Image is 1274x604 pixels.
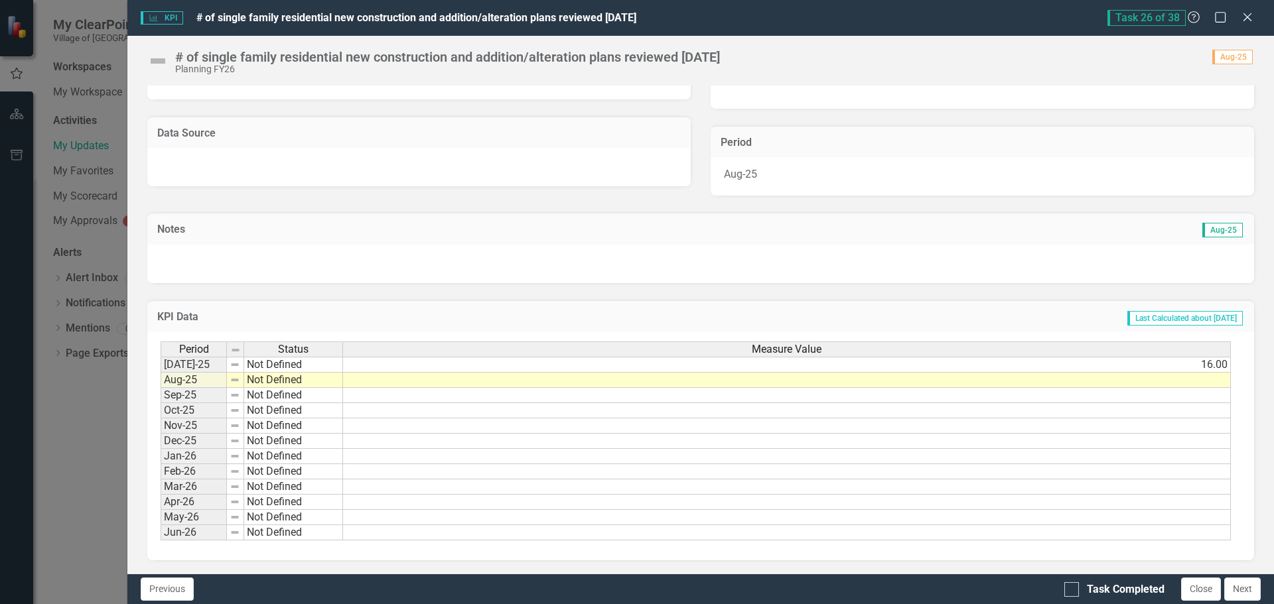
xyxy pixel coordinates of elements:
[1224,577,1261,601] button: Next
[244,449,343,464] td: Not Defined
[230,451,240,461] img: 8DAGhfEEPCf229AAAAAElFTkSuQmCC
[161,525,227,540] td: Jun-26
[1202,223,1243,237] span: Aug-25
[161,403,227,418] td: Oct-25
[1107,10,1186,26] span: Task 26 of 38
[244,464,343,479] td: Not Defined
[244,403,343,418] td: Not Defined
[157,223,592,235] h3: Notes
[161,510,227,525] td: May-26
[230,345,241,355] img: 8DAGhfEEPCf229AAAAAElFTkSuQmCC
[244,479,343,495] td: Not Defined
[752,343,821,355] span: Measure Value
[1087,582,1165,597] div: Task Completed
[1127,311,1243,326] span: Last Calculated about [DATE]
[230,359,240,370] img: 8DAGhfEEPCf229AAAAAElFTkSuQmCC
[244,373,343,388] td: Not Defined
[175,50,720,64] div: # of single family residential new construction and addition/alteration plans reviewed [DATE]
[161,388,227,403] td: Sep-25
[175,64,720,74] div: Planning FY26
[230,512,240,522] img: 8DAGhfEEPCf229AAAAAElFTkSuQmCC
[161,373,227,388] td: Aug-25
[230,527,240,538] img: 8DAGhfEEPCf229AAAAAElFTkSuQmCC
[196,11,636,24] span: # of single family residential new construction and addition/alteration plans reviewed [DATE]
[721,137,1244,149] h3: Period
[244,418,343,434] td: Not Defined
[161,357,227,373] td: [DATE]-25
[343,357,1231,373] td: 16.00
[141,577,194,601] button: Previous
[1181,577,1221,601] button: Close
[179,343,209,355] span: Period
[278,343,309,355] span: Status
[230,481,240,492] img: 8DAGhfEEPCf229AAAAAElFTkSuQmCC
[230,497,240,507] img: 8DAGhfEEPCf229AAAAAElFTkSuQmCC
[157,311,441,323] h3: KPI Data
[230,466,240,477] img: 8DAGhfEEPCf229AAAAAElFTkSuQmCC
[141,11,183,25] span: KPI
[244,357,343,373] td: Not Defined
[161,434,227,449] td: Dec-25
[244,388,343,403] td: Not Defined
[230,436,240,446] img: 8DAGhfEEPCf229AAAAAElFTkSuQmCC
[244,525,343,540] td: Not Defined
[230,375,240,385] img: 8DAGhfEEPCf229AAAAAElFTkSuQmCC
[1212,50,1253,64] span: Aug-25
[161,418,227,434] td: Nov-25
[161,495,227,510] td: Apr-26
[230,405,240,416] img: 8DAGhfEEPCf229AAAAAElFTkSuQmCC
[230,420,240,431] img: 8DAGhfEEPCf229AAAAAElFTkSuQmCC
[230,390,240,400] img: 8DAGhfEEPCf229AAAAAElFTkSuQmCC
[244,510,343,525] td: Not Defined
[161,479,227,495] td: Mar-26
[244,495,343,510] td: Not Defined
[147,50,169,72] img: Not Defined
[161,449,227,464] td: Jan-26
[161,464,227,479] td: Feb-26
[157,127,681,139] h3: Data Source
[244,434,343,449] td: Not Defined
[711,157,1254,196] div: Aug-25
